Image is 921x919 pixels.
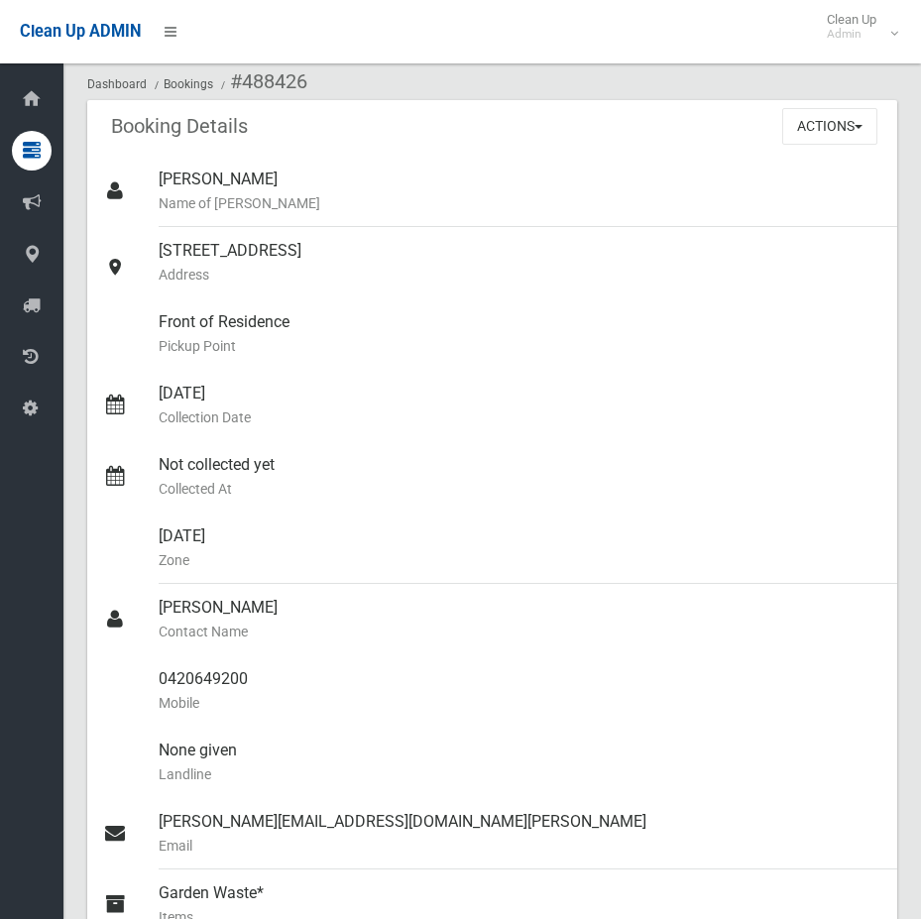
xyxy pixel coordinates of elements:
small: Contact Name [159,620,881,643]
small: Address [159,263,881,287]
a: Dashboard [87,77,147,91]
span: Clean Up [817,12,896,42]
small: Mobile [159,691,881,715]
span: Clean Up ADMIN [20,22,141,41]
small: Collected At [159,477,881,501]
div: [PERSON_NAME] [159,156,881,227]
div: [STREET_ADDRESS] [159,227,881,298]
a: [PERSON_NAME][EMAIL_ADDRESS][DOMAIN_NAME][PERSON_NAME]Email [87,798,897,869]
small: Zone [159,548,881,572]
div: None given [159,727,881,798]
div: [PERSON_NAME][EMAIL_ADDRESS][DOMAIN_NAME][PERSON_NAME] [159,798,881,869]
div: 0420649200 [159,655,881,727]
small: Admin [827,27,876,42]
small: Collection Date [159,405,881,429]
small: Email [159,834,881,858]
div: [DATE] [159,513,881,584]
header: Booking Details [87,107,272,146]
div: Not collected yet [159,441,881,513]
button: Actions [782,108,877,145]
small: Pickup Point [159,334,881,358]
small: Name of [PERSON_NAME] [159,191,881,215]
div: [DATE] [159,370,881,441]
a: Bookings [164,77,213,91]
div: [PERSON_NAME] [159,584,881,655]
div: Front of Residence [159,298,881,370]
small: Landline [159,762,881,786]
li: #488426 [216,63,307,100]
